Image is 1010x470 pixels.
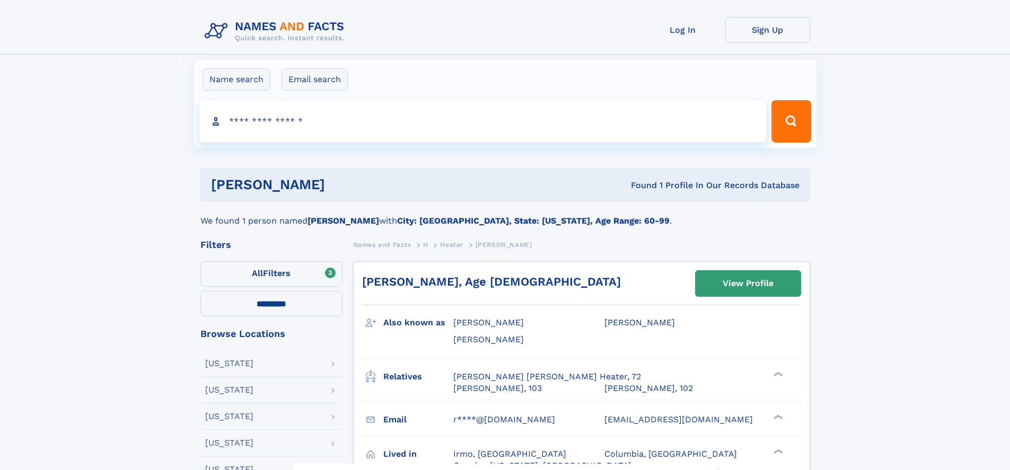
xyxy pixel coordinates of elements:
[211,178,478,191] h1: [PERSON_NAME]
[205,412,253,421] div: [US_STATE]
[205,439,253,447] div: [US_STATE]
[771,448,784,455] div: ❯
[640,17,725,43] a: Log In
[453,334,524,344] span: [PERSON_NAME]
[200,202,810,227] div: We found 1 person named with .
[604,383,693,394] a: [PERSON_NAME], 102
[723,271,774,296] div: View Profile
[200,261,342,287] label: Filters
[362,275,621,288] a: [PERSON_NAME], Age [DEMOGRAPHIC_DATA]
[383,445,453,463] h3: Lived in
[397,216,670,226] b: City: [GEOGRAPHIC_DATA], State: [US_STATE], Age Range: 60-99
[771,413,784,420] div: ❯
[203,68,270,91] label: Name search
[453,317,524,327] span: [PERSON_NAME]
[308,216,379,226] b: [PERSON_NAME]
[725,17,810,43] a: Sign Up
[383,411,453,429] h3: Email
[423,241,428,249] span: H
[205,359,253,368] div: [US_STATE]
[771,100,811,143] button: Search Button
[696,271,801,296] a: View Profile
[383,314,453,332] h3: Also known as
[440,241,463,249] span: Heater
[200,17,353,46] img: Logo Names and Facts
[252,268,263,278] span: All
[383,368,453,386] h3: Relatives
[604,449,737,459] span: Columbia, [GEOGRAPHIC_DATA]
[771,370,784,377] div: ❯
[200,240,342,250] div: Filters
[200,329,342,339] div: Browse Locations
[453,383,542,394] a: [PERSON_NAME], 103
[604,317,675,327] span: [PERSON_NAME]
[423,238,428,251] a: H
[282,68,348,91] label: Email search
[440,238,463,251] a: Heater
[205,386,253,394] div: [US_STATE]
[453,371,641,383] a: [PERSON_NAME] [PERSON_NAME] Heater, 72
[604,414,753,424] span: [EMAIL_ADDRESS][DOMAIN_NAME]
[478,180,800,191] div: Found 1 Profile In Our Records Database
[453,449,566,459] span: Irmo, [GEOGRAPHIC_DATA]
[476,241,532,249] span: [PERSON_NAME]
[353,238,411,251] a: Names and Facts
[199,100,767,143] input: search input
